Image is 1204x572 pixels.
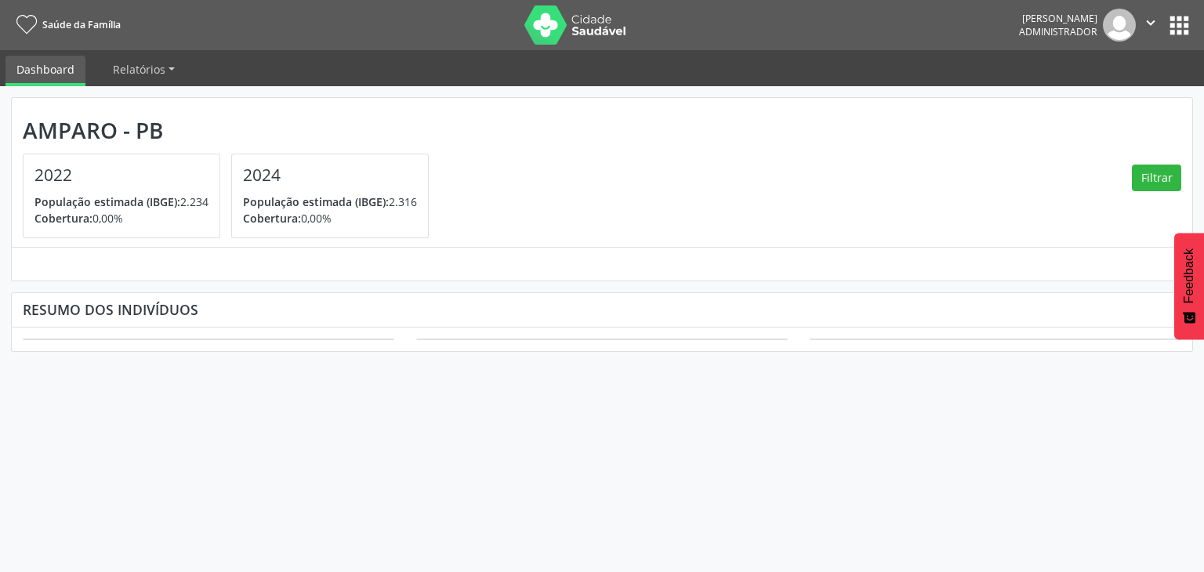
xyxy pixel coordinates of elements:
[23,118,440,143] div: Amparo - PB
[34,165,209,185] h4: 2022
[5,56,85,86] a: Dashboard
[34,210,209,226] p: 0,00%
[243,210,417,226] p: 0,00%
[243,194,417,210] p: 2.316
[1182,248,1196,303] span: Feedback
[42,18,121,31] span: Saúde da Família
[23,301,1181,318] div: Resumo dos indivíduos
[1019,12,1097,25] div: [PERSON_NAME]
[243,194,389,209] span: População estimada (IBGE):
[102,56,186,83] a: Relatórios
[1132,165,1181,191] button: Filtrar
[1166,12,1193,39] button: apps
[34,194,180,209] span: População estimada (IBGE):
[34,194,209,210] p: 2.234
[1103,9,1136,42] img: img
[243,211,301,226] span: Cobertura:
[1142,14,1159,31] i: 
[1019,25,1097,38] span: Administrador
[34,211,92,226] span: Cobertura:
[11,12,121,38] a: Saúde da Família
[1136,9,1166,42] button: 
[243,165,417,185] h4: 2024
[1174,233,1204,339] button: Feedback - Mostrar pesquisa
[113,62,165,77] span: Relatórios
